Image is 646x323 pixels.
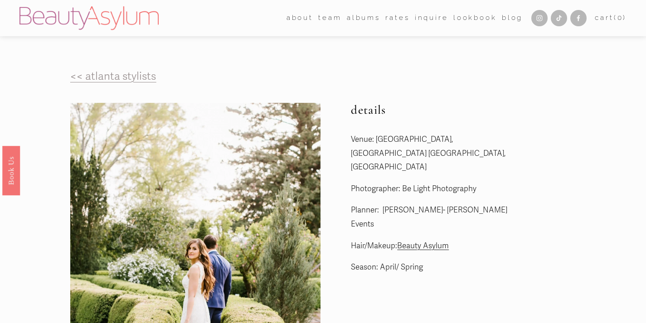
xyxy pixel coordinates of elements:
[318,11,341,25] a: folder dropdown
[287,11,313,25] a: folder dropdown
[287,12,313,24] span: about
[351,239,525,253] p: Hair/Makeup:
[351,182,525,196] p: Photographer: Be Light Photography
[385,11,409,25] a: Rates
[614,14,627,22] span: ( )
[351,103,525,117] h2: details
[570,10,587,26] a: Facebook
[351,260,525,275] p: Season: April/ Spring
[551,10,567,26] a: TikTok
[397,241,449,251] a: Beauty Asylum
[318,12,341,24] span: team
[502,11,523,25] a: Blog
[351,133,525,174] p: Venue: [GEOGRAPHIC_DATA], [GEOGRAPHIC_DATA] [GEOGRAPHIC_DATA], [GEOGRAPHIC_DATA]
[531,10,548,26] a: Instagram
[19,6,159,30] img: Beauty Asylum | Bridal Hair &amp; Makeup Charlotte &amp; Atlanta
[415,11,448,25] a: Inquire
[70,70,156,83] a: << atlanta stylists
[347,11,380,25] a: albums
[595,12,627,24] a: 0 items in cart
[617,14,623,22] span: 0
[2,145,20,195] a: Book Us
[453,11,497,25] a: Lookbook
[351,203,525,231] p: Planner: [PERSON_NAME]- [PERSON_NAME] Events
